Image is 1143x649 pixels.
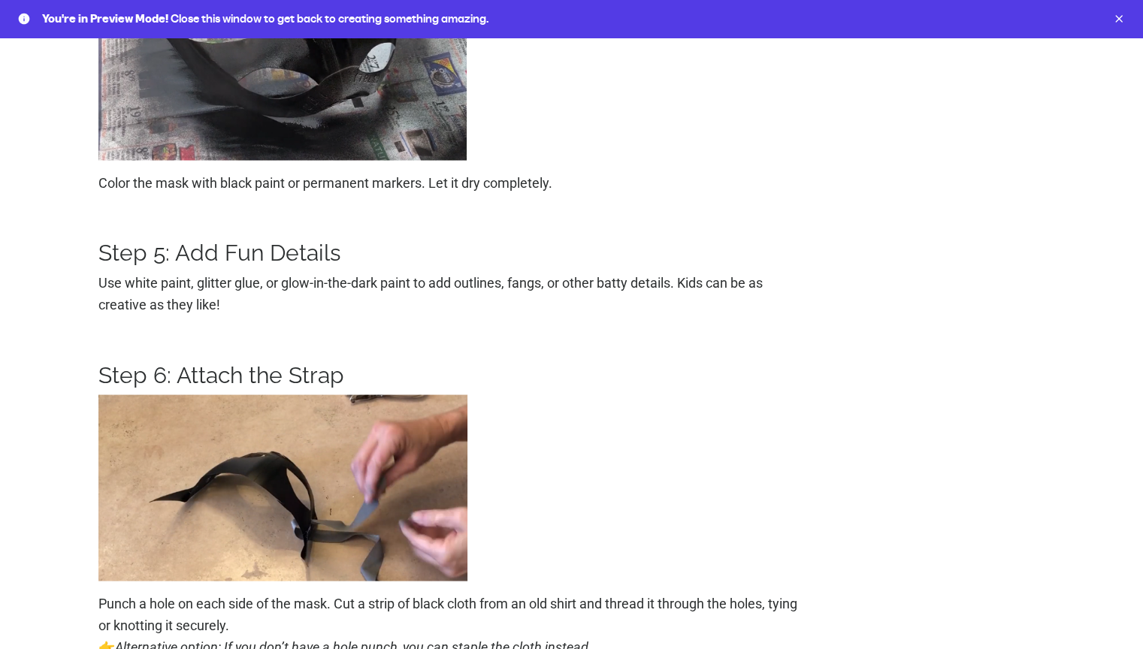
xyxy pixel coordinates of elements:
[18,13,30,25] pds-icon: info circle filled
[98,239,803,266] h3: Step 5: Add Fun Details
[98,172,803,194] p: Color the mask with black paint or permanent markers. Let it dry completely.
[98,394,467,581] img: 8da424-6b0-3e30-87ca-b83fce74356_attaching_the_strap.png
[98,272,803,315] p: Use white paint, glitter glue, or glow-in-the-dark paint to add outlines, fangs, or other batty d...
[171,11,488,26] span: Close this window to get back to creating something amazing.
[1113,13,1125,25] button: remove
[42,11,168,26] span: You're in Preview Mode!
[98,361,803,388] h3: Step 6: Attach the Strap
